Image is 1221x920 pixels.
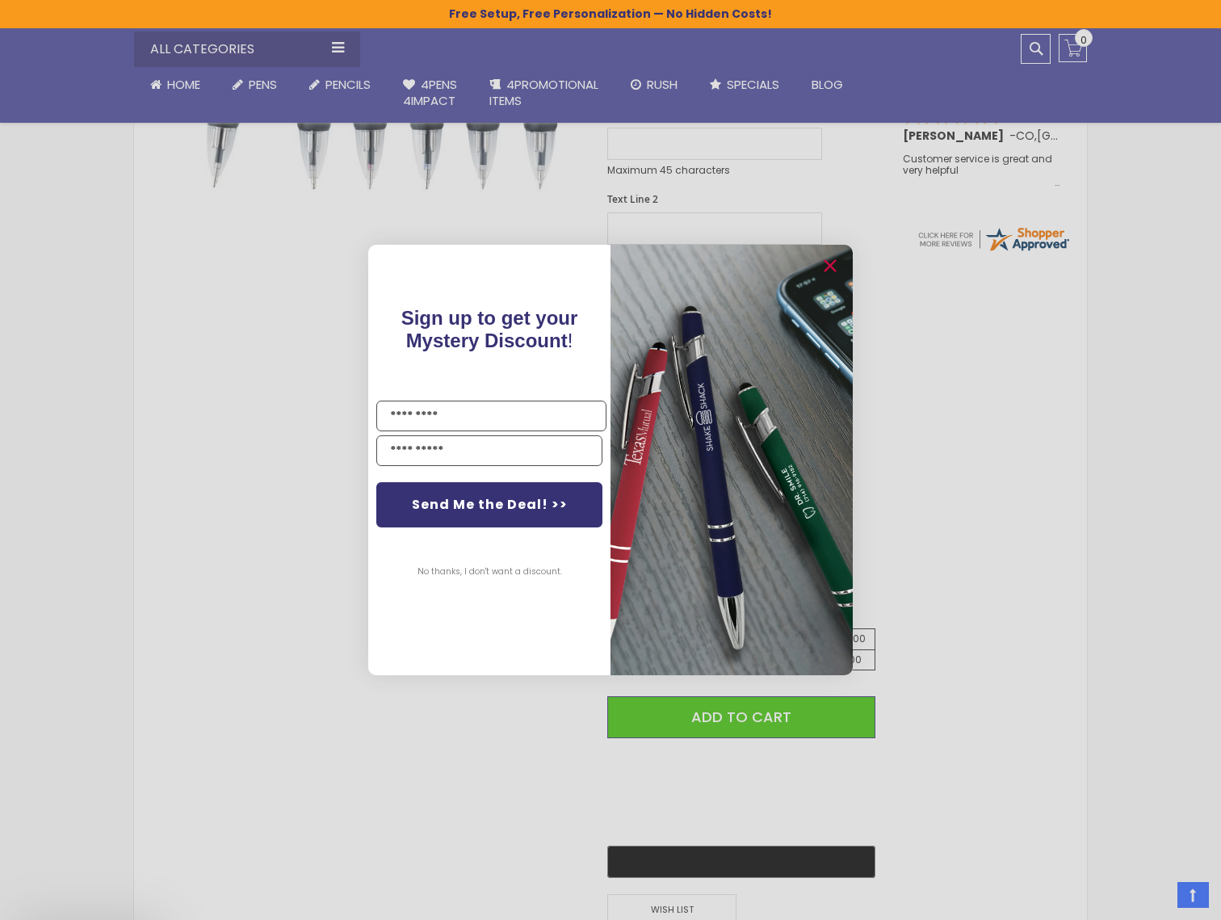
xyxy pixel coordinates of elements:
span: Sign up to get your Mystery Discount [401,307,578,351]
button: Close dialog [817,253,843,279]
button: No thanks, I don't want a discount. [409,552,570,592]
img: 081b18bf-2f98-4675-a917-09431eb06994.jpeg [610,245,853,675]
iframe: Google Customer Reviews [1088,876,1221,920]
button: Send Me the Deal! >> [376,482,602,527]
input: YOUR EMAIL [376,435,602,466]
span: ! [401,307,578,351]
